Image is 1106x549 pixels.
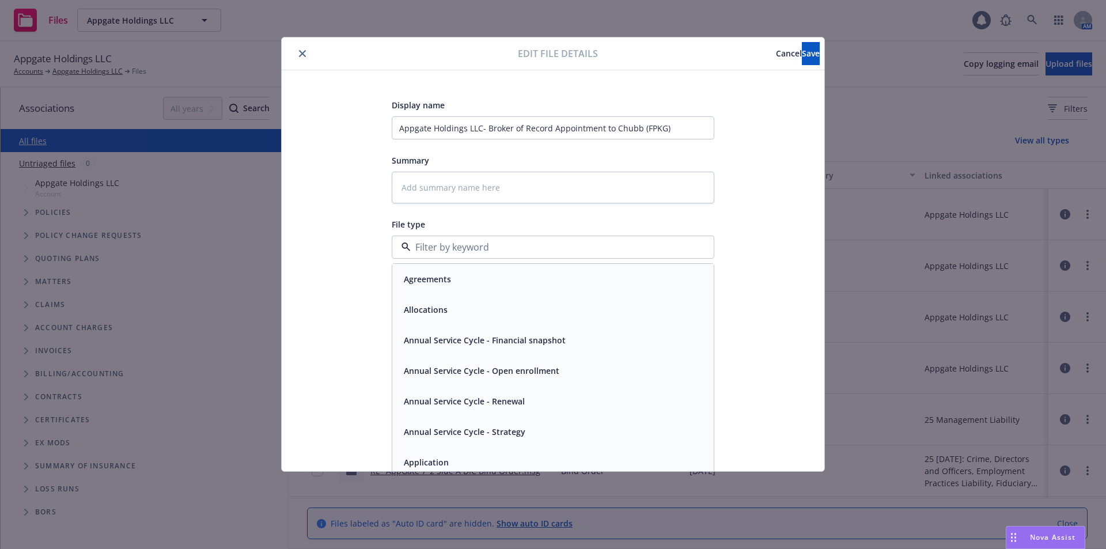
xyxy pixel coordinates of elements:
input: Add display name here [392,116,714,139]
button: Agreements [404,273,451,285]
span: Nova Assist [1030,532,1075,542]
button: Application [404,456,449,468]
button: Nova Assist [1006,526,1085,549]
button: Save [802,42,820,65]
button: Annual Service Cycle - Strategy [404,426,525,438]
span: Save [802,48,820,59]
button: Annual Service Cycle - Renewal [404,395,525,407]
button: Annual Service Cycle - Financial snapshot [404,334,566,346]
button: Allocations [404,304,448,316]
button: Cancel [776,42,802,65]
span: Cancel [776,48,802,59]
input: Filter by keyword [411,240,691,254]
span: File type [392,219,425,230]
span: Edit file details [518,47,598,60]
div: Drag to move [1006,527,1021,548]
span: Display name [392,100,445,111]
button: close [296,47,309,60]
span: Summary [392,155,429,166]
button: Annual Service Cycle - Open enrollment [404,365,559,377]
